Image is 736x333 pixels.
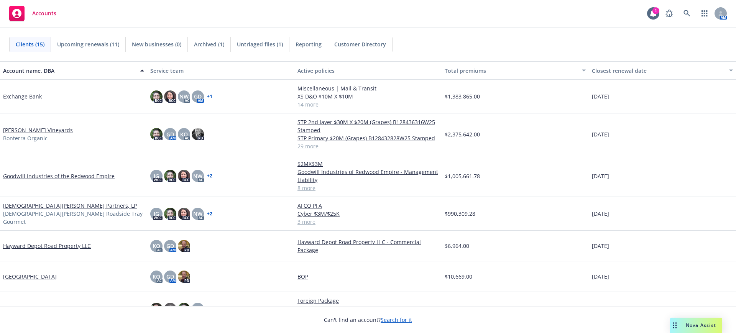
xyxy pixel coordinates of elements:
span: [DATE] [592,92,609,100]
a: Search for it [381,316,412,323]
a: Accounts [6,3,59,24]
img: photo [164,303,176,315]
span: Nova Assist [686,322,716,328]
div: Closest renewal date [592,67,724,75]
span: NW [193,210,202,218]
span: JG [154,210,159,218]
img: photo [178,303,190,315]
span: Can't find an account? [324,316,412,324]
span: New businesses (0) [132,40,181,48]
img: photo [178,271,190,283]
a: Hayward Depot Road Property LLC [3,242,91,250]
span: [DATE] [592,210,609,218]
img: photo [150,303,163,315]
a: + 2 [207,174,212,178]
a: STP 2nd layer $30M X $20M (Grapes) B128436316W25 Stamped [297,118,439,134]
span: GD [166,242,174,250]
a: 14 more [297,100,439,108]
div: 1 [652,7,659,14]
a: Miscellaneous | Mail & Transit [297,84,439,92]
span: KO [153,242,160,250]
button: Nova Assist [670,318,722,333]
a: + 2 [207,212,212,216]
span: Untriaged files (1) [237,40,283,48]
span: [DATE] [592,272,609,281]
div: Active policies [297,67,439,75]
a: Hayward Depot Road Property LLC - Commercial Package [297,238,439,254]
div: Service team [150,67,291,75]
a: BOP [297,272,439,281]
span: [DATE] [592,172,609,180]
img: photo [192,128,204,140]
a: 29 more [297,142,439,150]
img: photo [178,208,190,220]
a: Auto Composite Rated [297,305,439,313]
span: [DATE] [592,130,609,138]
button: Total premiums [442,61,589,80]
span: $1,372,362.00 [445,305,480,313]
a: STP Primary $20M (Grapes) B128432828W25 Stamped [297,134,439,142]
a: Report a Bug [662,6,677,21]
img: photo [150,128,163,140]
button: Closest renewal date [589,61,736,80]
span: Reporting [296,40,322,48]
img: photo [178,240,190,252]
a: [PERSON_NAME] Vineyards [3,126,73,134]
span: $1,383,865.00 [445,92,480,100]
a: AFCO PFA [297,202,439,210]
span: [DATE] [592,242,609,250]
a: [DEMOGRAPHIC_DATA][PERSON_NAME] Partners, LP [3,202,137,210]
span: Customer Directory [334,40,386,48]
span: $1,005,661.78 [445,172,480,180]
span: KO [180,130,188,138]
span: $10,669.00 [445,272,472,281]
span: [DATE] [592,305,609,313]
span: KO [153,272,160,281]
span: Clients (15) [16,40,44,48]
span: $2,375,642.00 [445,130,480,138]
img: photo [150,90,163,103]
span: JG [154,172,159,180]
a: Exchange Bank [3,92,42,100]
a: Cyber $3M/$25K [297,210,439,218]
a: 8 more [297,184,439,192]
button: Active policies [294,61,442,80]
a: Goodwill Industries of the Redwood Empire [3,172,115,180]
a: Search [679,6,695,21]
a: $2MX$3M [297,160,439,168]
span: HB [194,305,202,313]
a: XS D&O $10M X $10M [297,92,439,100]
span: [DEMOGRAPHIC_DATA][PERSON_NAME] Roadside Tray Gourmet [3,210,144,226]
a: [GEOGRAPHIC_DATA] [3,272,57,281]
span: GD [166,130,174,138]
span: NW [193,172,202,180]
div: Drag to move [670,318,680,333]
a: Switch app [697,6,712,21]
span: NW [179,92,189,100]
a: [PERSON_NAME] Wine Estates LLC [3,305,91,313]
div: Total premiums [445,67,577,75]
span: Accounts [32,10,56,16]
a: Foreign Package [297,297,439,305]
img: photo [164,90,176,103]
span: GD [166,272,174,281]
a: Goodwill Industries of Redwood Empire - Management Liability [297,168,439,184]
span: $990,309.28 [445,210,475,218]
img: photo [164,170,176,182]
a: + 1 [207,94,212,99]
span: GD [194,92,202,100]
a: 3 more [297,218,439,226]
span: $6,964.00 [445,242,469,250]
img: photo [178,170,190,182]
button: Service team [147,61,294,80]
div: Account name, DBA [3,67,136,75]
span: Upcoming renewals (11) [57,40,119,48]
span: Archived (1) [194,40,224,48]
img: photo [164,208,176,220]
